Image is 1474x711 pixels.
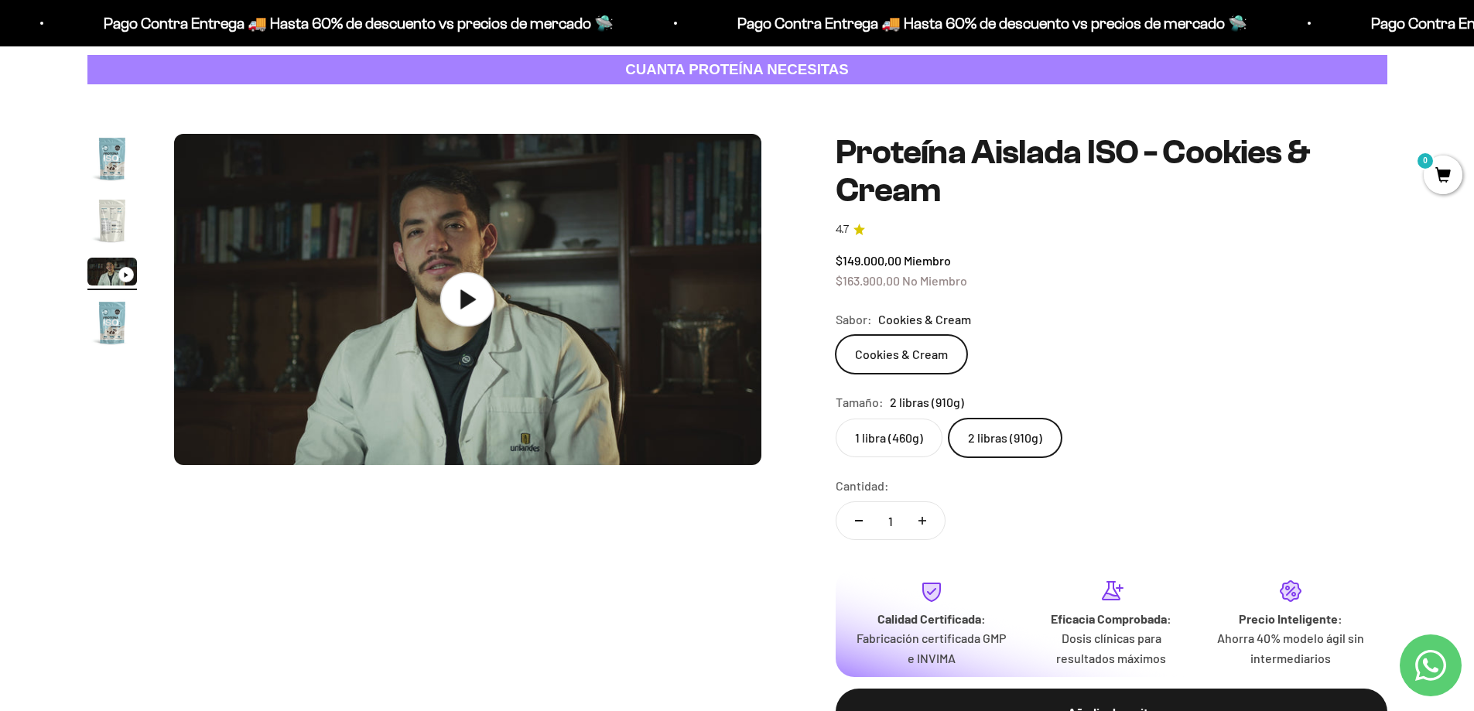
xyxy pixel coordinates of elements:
[836,134,1387,209] h1: Proteína Aislada ISO - Cookies & Cream
[890,392,964,412] span: 2 libras (910g)
[836,502,881,539] button: Reducir cantidad
[904,253,951,268] span: Miembro
[878,309,971,330] span: Cookies & Cream
[87,298,137,352] button: Ir al artículo 4
[1416,152,1435,170] mark: 0
[87,55,1387,85] a: CUANTA PROTEÍNA NECESITAS
[836,221,1387,238] a: 4.74.7 de 5.0 estrellas
[1239,611,1342,626] strong: Precio Inteligente:
[1424,168,1462,185] a: 0
[902,273,967,288] span: No Miembro
[900,502,945,539] button: Aumentar cantidad
[1213,628,1368,668] p: Ahorra 40% modelo ágil sin intermediarios
[836,476,889,496] label: Cantidad:
[1034,628,1188,668] p: Dosis clínicas para resultados máximos
[836,273,900,288] span: $163.900,00
[854,628,1009,668] p: Fabricación certificada GMP e INVIMA
[625,61,849,77] strong: CUANTA PROTEÍNA NECESITAS
[877,611,986,626] strong: Calidad Certificada:
[1051,611,1171,626] strong: Eficacia Comprobada:
[836,392,884,412] legend: Tamaño:
[87,258,137,290] button: Ir al artículo 3
[836,253,901,268] span: $149.000,00
[87,134,137,183] img: Proteína Aislada ISO - Cookies & Cream
[836,309,872,330] legend: Sabor:
[87,298,137,347] img: Proteína Aislada ISO - Cookies & Cream
[64,11,574,36] p: Pago Contra Entrega 🚚 Hasta 60% de descuento vs precios de mercado 🛸
[698,11,1208,36] p: Pago Contra Entrega 🚚 Hasta 60% de descuento vs precios de mercado 🛸
[87,196,137,250] button: Ir al artículo 2
[87,196,137,245] img: Proteína Aislada ISO - Cookies & Cream
[836,221,849,238] span: 4.7
[87,134,137,188] button: Ir al artículo 1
